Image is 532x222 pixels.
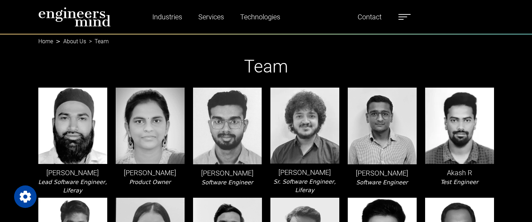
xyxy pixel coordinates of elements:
img: leader-img [270,88,339,164]
p: [PERSON_NAME] [193,168,262,178]
p: [PERSON_NAME] [270,167,339,178]
p: [PERSON_NAME] [116,167,185,178]
img: leader-img [193,88,262,164]
a: Technologies [237,9,283,25]
img: leader-img [38,88,107,164]
p: [PERSON_NAME] [348,168,417,178]
img: logo [38,7,111,27]
i: Product Owner [129,179,171,185]
h1: Team [38,56,494,77]
img: leader-img [425,88,494,164]
i: Software Engineer [201,179,253,186]
nav: breadcrumb [38,34,494,42]
img: leader-img [348,88,417,164]
p: [PERSON_NAME] [38,167,107,178]
i: Lead Software Engineer, Liferay [38,179,107,194]
img: leader-img [116,88,185,164]
i: Test Engineer [441,179,479,185]
p: Akash R [425,167,494,178]
li: Team [86,37,109,46]
a: Services [196,9,227,25]
a: Industries [149,9,185,25]
a: About Us [63,38,86,45]
a: Contact [355,9,384,25]
i: Software Engineer [356,179,408,186]
a: Home [38,38,53,45]
i: Sr. Software Engineer, Liferay [274,178,336,194]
